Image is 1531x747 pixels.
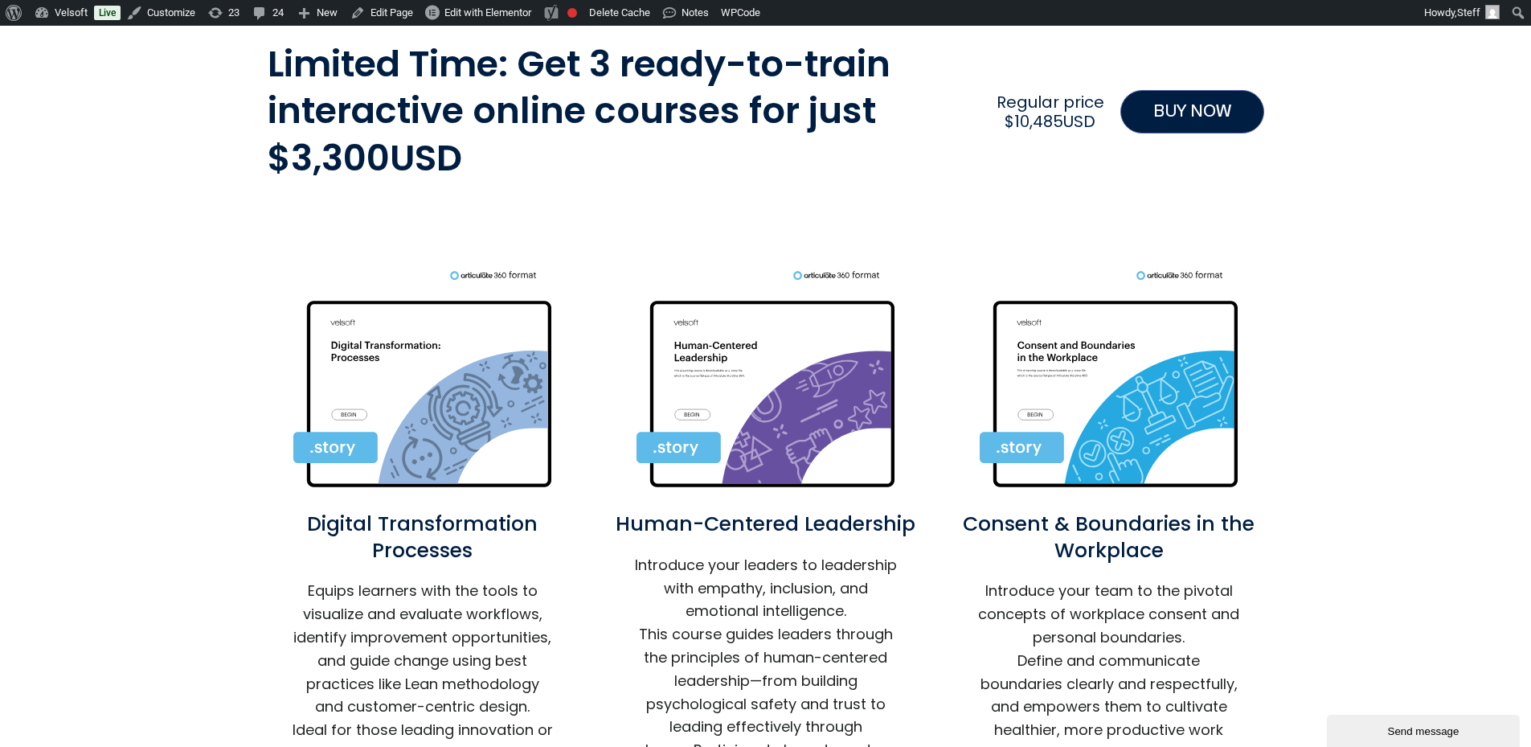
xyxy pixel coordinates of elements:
h2: Consent & Boundaries in the Workplace [954,511,1264,564]
span: Edit with Elementor [444,6,531,18]
h2: Digital Transformation Processes [268,511,578,564]
h2: Limited Time: Get 3 ready-to-train interactive online courses for just $3,300USD [268,41,981,183]
iframe: chat widget [1327,712,1523,747]
span: BUY NOW [1153,99,1231,125]
h2: Regular price $10,485USD [989,92,1111,131]
a: BUY NOW [1120,90,1264,133]
a: Live [94,6,121,20]
p: Equips learners with the tools to visualize and evaluate workflows, identify improvement opportun... [292,580,554,719]
p: Introduce your team to the pivotal concepts of workplace consent and personal boundaries. [978,580,1240,649]
h2: Human-Centered Leadership [611,511,921,538]
div: Focus keyphrase not set [567,8,577,18]
span: Steff [1457,6,1480,18]
p: Introduce your leaders to leadership with empathy, inclusion, and emotional intelligence. [635,554,897,623]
